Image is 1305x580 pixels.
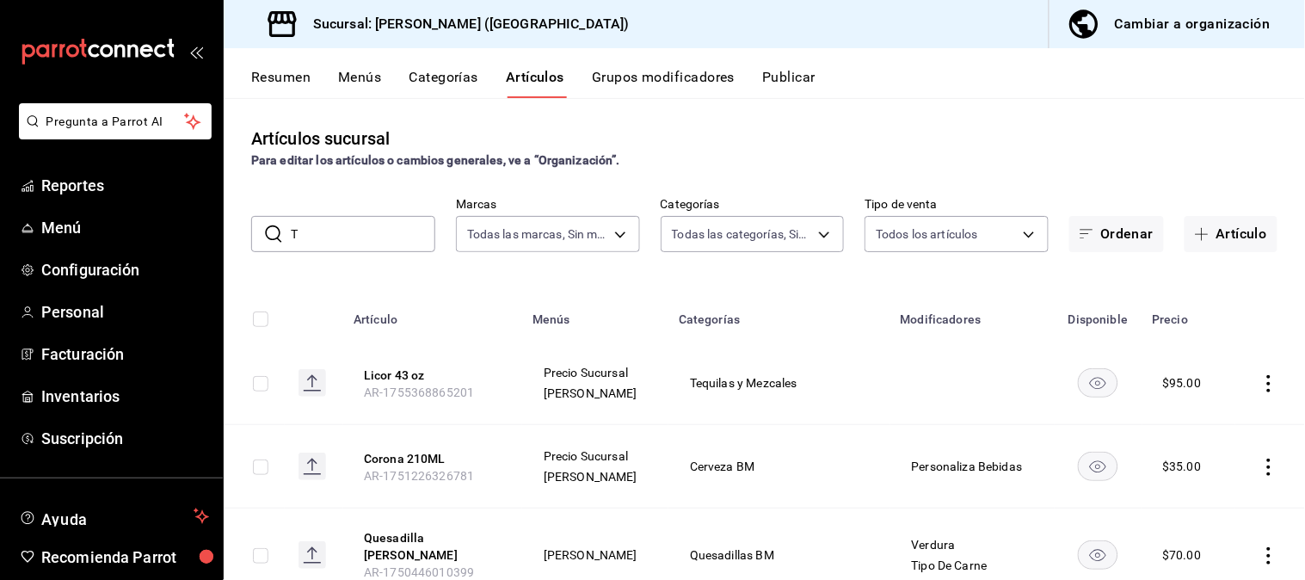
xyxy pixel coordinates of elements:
span: Todas las marcas, Sin marca [467,225,608,243]
span: Precio Sucursal [544,450,647,462]
button: availability-product [1078,368,1118,398]
th: Precio [1142,287,1235,342]
div: $ 95.00 [1163,374,1202,392]
div: $ 70.00 [1163,546,1202,564]
button: Grupos modificadores [592,69,735,98]
th: Menús [522,287,668,342]
button: Pregunta a Parrot AI [19,103,212,139]
button: actions [1260,375,1277,392]
label: Tipo de venta [865,199,1049,211]
button: edit-product-location [364,529,502,564]
div: Cambiar a organización [1115,12,1271,36]
span: AR-1750446010399 [364,565,474,579]
span: Personaliza Bebidas [912,460,1033,472]
input: Buscar artículo [291,217,435,251]
div: navigation tabs [251,69,1305,98]
th: Categorías [668,287,890,342]
div: Artículos sucursal [251,126,390,151]
span: Recomienda Parrot [41,546,209,569]
label: Categorías [661,199,845,211]
span: Tequilas y Mezcales [690,377,869,389]
button: Publicar [762,69,816,98]
button: Artículos [506,69,564,98]
button: actions [1260,459,1277,476]
span: Pregunta a Parrot AI [46,113,185,131]
span: Todos los artículos [876,225,978,243]
th: Modificadores [890,287,1055,342]
button: Resumen [251,69,311,98]
span: [PERSON_NAME] [544,549,647,561]
span: Personal [41,300,209,324]
span: Inventarios [41,385,209,408]
label: Marcas [456,199,640,211]
span: [PERSON_NAME] [544,471,647,483]
div: $ 35.00 [1163,458,1202,475]
span: Precio Sucursal [544,367,647,379]
button: actions [1260,547,1277,565]
span: Verdura [912,539,1033,551]
span: AR-1755368865201 [364,386,474,399]
span: Todas las categorías, Sin categoría [672,225,813,243]
h3: Sucursal: [PERSON_NAME] ([GEOGRAPHIC_DATA]) [299,14,630,34]
span: Ayuda [41,506,187,527]
button: availability-product [1078,540,1118,570]
button: Categorías [409,69,479,98]
button: availability-product [1078,452,1118,481]
span: Configuración [41,258,209,281]
th: Disponible [1055,287,1142,342]
span: Suscripción [41,427,209,450]
button: edit-product-location [364,367,502,384]
span: Menú [41,216,209,239]
button: edit-product-location [364,450,502,467]
span: Cerveza BM [690,460,869,472]
button: open_drawer_menu [189,45,203,59]
strong: Para editar los artículos o cambios generales, ve a “Organización”. [251,153,620,167]
button: Artículo [1185,216,1277,252]
button: Ordenar [1069,216,1164,252]
span: [PERSON_NAME] [544,387,647,399]
span: Facturación [41,342,209,366]
span: Reportes [41,174,209,197]
span: Tipo De Carne [912,559,1033,571]
th: Artículo [343,287,522,342]
button: Menús [338,69,381,98]
span: Quesadillas BM [690,549,869,561]
span: AR-1751226326781 [364,469,474,483]
a: Pregunta a Parrot AI [12,125,212,143]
